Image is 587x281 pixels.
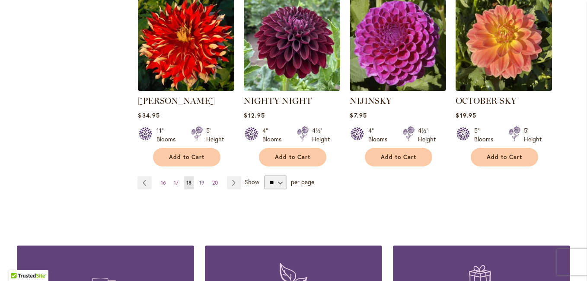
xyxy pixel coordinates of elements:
a: 19 [197,176,207,189]
div: 11" Blooms [156,126,181,144]
button: Add to Cart [259,148,326,166]
div: 4½' Height [418,126,436,144]
a: 16 [159,176,168,189]
span: Add to Cart [381,153,416,161]
a: Nick Sr [138,84,234,93]
a: 20 [210,176,220,189]
span: 17 [174,179,179,186]
div: 4" Blooms [368,126,392,144]
span: $19.95 [456,111,476,119]
button: Add to Cart [153,148,220,166]
div: 5' Height [524,126,542,144]
span: Show [245,178,259,186]
a: OCTOBER SKY [456,96,517,106]
span: 16 [161,179,166,186]
button: Add to Cart [365,148,432,166]
div: 4" Blooms [262,126,287,144]
span: 20 [212,179,218,186]
div: 5' Height [206,126,224,144]
span: $34.95 [138,111,160,119]
a: [PERSON_NAME] [138,96,215,106]
a: October Sky [456,84,552,93]
iframe: Launch Accessibility Center [6,250,31,275]
div: 5" Blooms [474,126,498,144]
a: Nighty Night [244,84,340,93]
span: Add to Cart [169,153,204,161]
span: $12.95 [244,111,265,119]
span: Add to Cart [487,153,522,161]
a: NIJINSKY [350,84,446,93]
span: $7.95 [350,111,367,119]
span: 18 [186,179,191,186]
div: 4½' Height [312,126,330,144]
span: 19 [199,179,204,186]
button: Add to Cart [471,148,538,166]
a: NIGHTY NIGHT [244,96,312,106]
a: NIJINSKY [350,96,392,106]
span: per page [291,178,314,186]
span: Add to Cart [275,153,310,161]
a: 17 [172,176,181,189]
